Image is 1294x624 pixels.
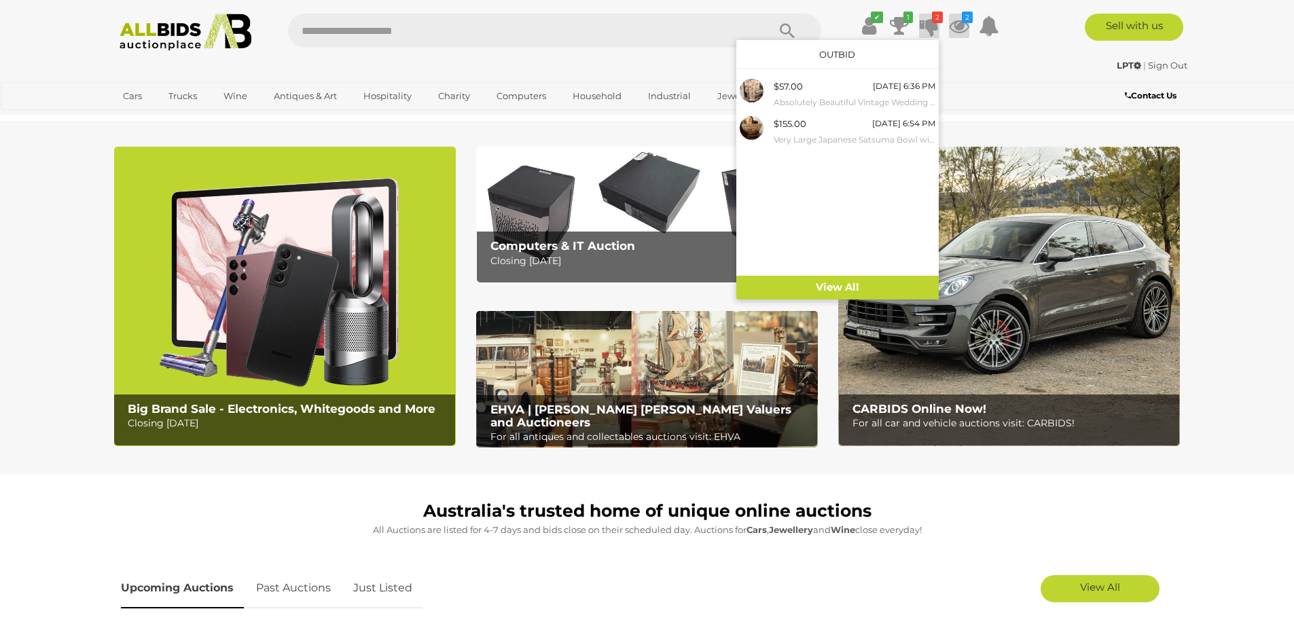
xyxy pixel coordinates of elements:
[736,276,939,299] a: View All
[121,522,1174,538] p: All Auctions are listed for 4-7 days and bids close on their scheduled day. Auctions for , and cl...
[740,79,763,103] img: 53914-43a.jpg
[871,12,883,23] i: ✔
[852,402,986,416] b: CARBIDS Online Now!
[112,14,259,51] img: Allbids.com.au
[128,402,435,416] b: Big Brand Sale - Electronics, Whitegoods and More
[962,12,973,23] i: 2
[1125,88,1180,103] a: Contact Us
[872,116,935,131] div: [DATE] 6:54 PM
[121,568,244,608] a: Upcoming Auctions
[564,85,630,107] a: Household
[1143,60,1146,71] span: |
[160,85,206,107] a: Trucks
[121,502,1174,521] h1: Australia's trusted home of unique online auctions
[774,116,806,132] div: $155.00
[774,79,803,94] div: $57.00
[476,311,818,448] img: EHVA | Evans Hastings Valuers and Auctioneers
[355,85,420,107] a: Hospitality
[949,14,969,38] a: 2
[769,524,813,535] strong: Jewellery
[740,116,763,140] img: 53913-57a.jpg
[774,132,935,147] small: Very Large Japanese Satsuma Bowl with Foliate Motif and Crackle Glaze on Wooden Stand
[114,85,151,107] a: Cars
[343,568,423,608] a: Just Listed
[852,415,1172,432] p: For all car and vehicle auctions visit: CARBIDS!
[932,12,943,23] i: 2
[831,524,855,535] strong: Wine
[490,239,635,253] b: Computers & IT Auction
[476,147,818,283] img: Computers & IT Auction
[476,147,818,283] a: Computers & IT Auction Computers & IT Auction Closing [DATE]
[747,524,767,535] strong: Cars
[490,403,791,429] b: EHVA | [PERSON_NAME] [PERSON_NAME] Valuers and Auctioneers
[429,85,479,107] a: Charity
[838,147,1180,446] img: CARBIDS Online Now!
[774,95,935,110] small: Absolutely Beautiful Vintage Wedding Japanese Fabric Kimono Featuring Gold, Bronze, Silver and Re...
[265,85,346,107] a: Antiques & Art
[490,428,810,445] p: For all antiques and collectables auctions visit: EHVA
[1041,575,1160,602] a: View All
[114,147,456,446] img: Big Brand Sale - Electronics, Whitegoods and More
[1117,60,1141,71] strong: LPT
[1080,581,1120,593] span: View All
[859,14,880,38] a: ✔
[753,14,821,48] button: Search
[903,12,913,23] i: 1
[476,311,818,448] a: EHVA | Evans Hastings Valuers and Auctioneers EHVA | [PERSON_NAME] [PERSON_NAME] Valuers and Auct...
[488,85,555,107] a: Computers
[246,568,341,608] a: Past Auctions
[736,113,939,150] a: $155.00 [DATE] 6:54 PM Very Large Japanese Satsuma Bowl with Foliate Motif and Crackle Glaze on W...
[490,253,810,270] p: Closing [DATE]
[736,75,939,113] a: $57.00 [DATE] 6:36 PM Absolutely Beautiful Vintage Wedding Japanese Fabric Kimono Featuring Gold,...
[819,49,855,60] a: Outbid
[639,85,700,107] a: Industrial
[708,85,768,107] a: Jewellery
[838,147,1180,446] a: CARBIDS Online Now! CARBIDS Online Now! For all car and vehicle auctions visit: CARBIDS!
[1085,14,1183,41] a: Sell with us
[215,85,256,107] a: Wine
[114,147,456,446] a: Big Brand Sale - Electronics, Whitegoods and More Big Brand Sale - Electronics, Whitegoods and Mo...
[1148,60,1187,71] a: Sign Out
[1125,90,1176,100] b: Contact Us
[919,14,939,38] a: 2
[128,415,448,432] p: Closing [DATE]
[114,107,228,130] a: [GEOGRAPHIC_DATA]
[1117,60,1143,71] a: LPT
[889,14,910,38] a: 1
[873,79,935,94] div: [DATE] 6:36 PM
